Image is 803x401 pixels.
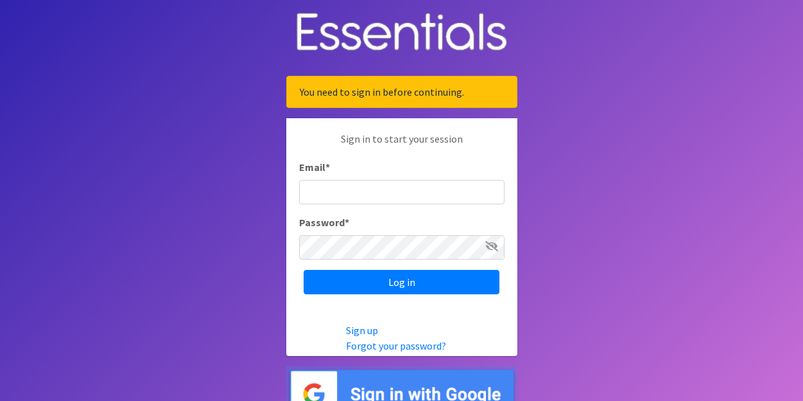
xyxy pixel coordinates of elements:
[346,339,446,352] a: Forgot your password?
[304,270,499,294] input: Log in
[299,215,349,230] label: Password
[299,159,330,175] label: Email
[325,161,330,174] abbr: required
[346,324,378,337] a: Sign up
[286,76,517,108] div: You need to sign in before continuing.
[345,216,349,229] abbr: required
[299,131,505,159] p: Sign in to start your session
